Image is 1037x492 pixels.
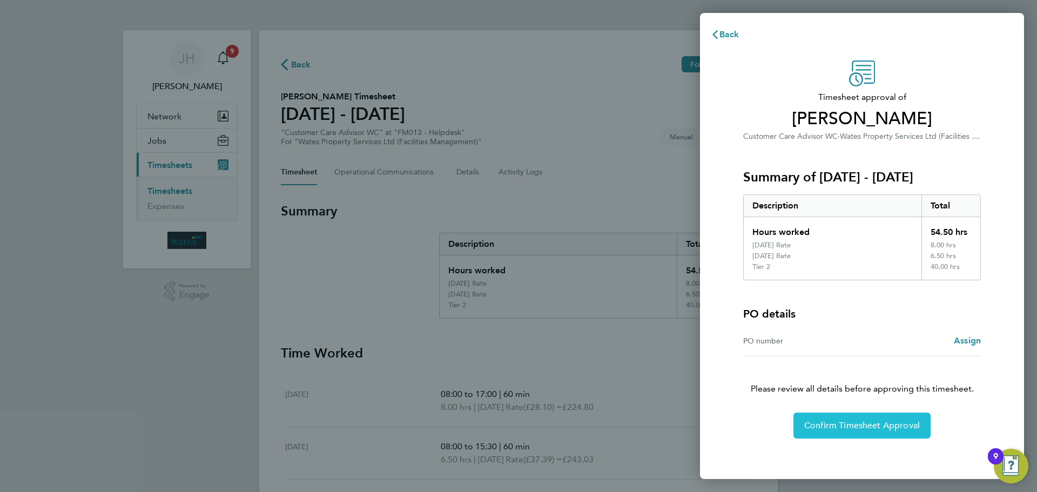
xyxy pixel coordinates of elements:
[730,356,994,395] p: Please review all details before approving this timesheet.
[921,241,981,252] div: 8.00 hrs
[921,262,981,280] div: 40.00 hrs
[743,108,981,130] span: [PERSON_NAME]
[752,241,791,250] div: [DATE] Rate
[921,252,981,262] div: 6.50 hrs
[994,449,1028,483] button: Open Resource Center, 9 new notifications
[743,91,981,104] span: Timesheet approval of
[793,413,931,439] button: Confirm Timesheet Approval
[744,195,921,217] div: Description
[744,217,921,241] div: Hours worked
[743,169,981,186] h3: Summary of [DATE] - [DATE]
[954,335,981,346] span: Assign
[743,194,981,280] div: Summary of 20 - 26 Sep 2025
[700,24,750,45] button: Back
[719,29,739,39] span: Back
[993,456,998,470] div: 9
[743,334,862,347] div: PO number
[840,131,1020,141] span: Wates Property Services Ltd (Facilities Management)
[743,132,838,141] span: Customer Care Advisor WC
[921,195,981,217] div: Total
[804,420,920,431] span: Confirm Timesheet Approval
[752,252,791,260] div: [DATE] Rate
[921,217,981,241] div: 54.50 hrs
[838,132,840,141] span: ·
[752,262,770,271] div: Tier 2
[954,334,981,347] a: Assign
[743,306,796,321] h4: PO details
